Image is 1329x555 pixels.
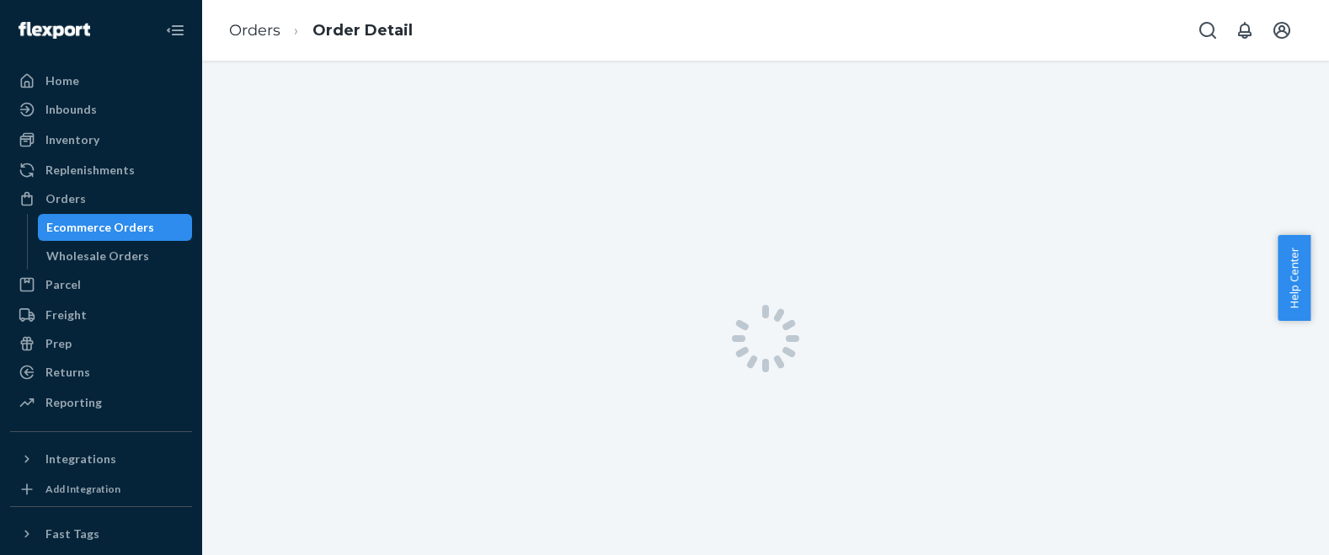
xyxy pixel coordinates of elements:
[10,302,192,328] a: Freight
[1191,13,1225,47] button: Open Search Box
[10,479,192,499] a: Add Integration
[45,394,102,411] div: Reporting
[10,389,192,416] a: Reporting
[1265,13,1299,47] button: Open account menu
[1228,13,1262,47] button: Open notifications
[10,520,192,547] button: Fast Tags
[45,451,116,467] div: Integrations
[10,157,192,184] a: Replenishments
[45,276,81,293] div: Parcel
[45,72,79,89] div: Home
[10,96,192,123] a: Inbounds
[45,364,90,381] div: Returns
[216,6,426,56] ol: breadcrumbs
[45,101,97,118] div: Inbounds
[45,162,135,179] div: Replenishments
[46,248,149,264] div: Wholesale Orders
[45,131,99,148] div: Inventory
[45,335,72,352] div: Prep
[312,21,413,40] a: Order Detail
[10,271,192,298] a: Parcel
[10,330,192,357] a: Prep
[10,67,192,94] a: Home
[10,126,192,153] a: Inventory
[10,185,192,212] a: Orders
[45,526,99,542] div: Fast Tags
[46,219,154,236] div: Ecommerce Orders
[10,359,192,386] a: Returns
[158,13,192,47] button: Close Navigation
[10,446,192,472] button: Integrations
[38,214,193,241] a: Ecommerce Orders
[38,243,193,269] a: Wholesale Orders
[1278,235,1310,321] button: Help Center
[45,190,86,207] div: Orders
[19,22,90,39] img: Flexport logo
[229,21,280,40] a: Orders
[45,307,87,323] div: Freight
[45,482,120,496] div: Add Integration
